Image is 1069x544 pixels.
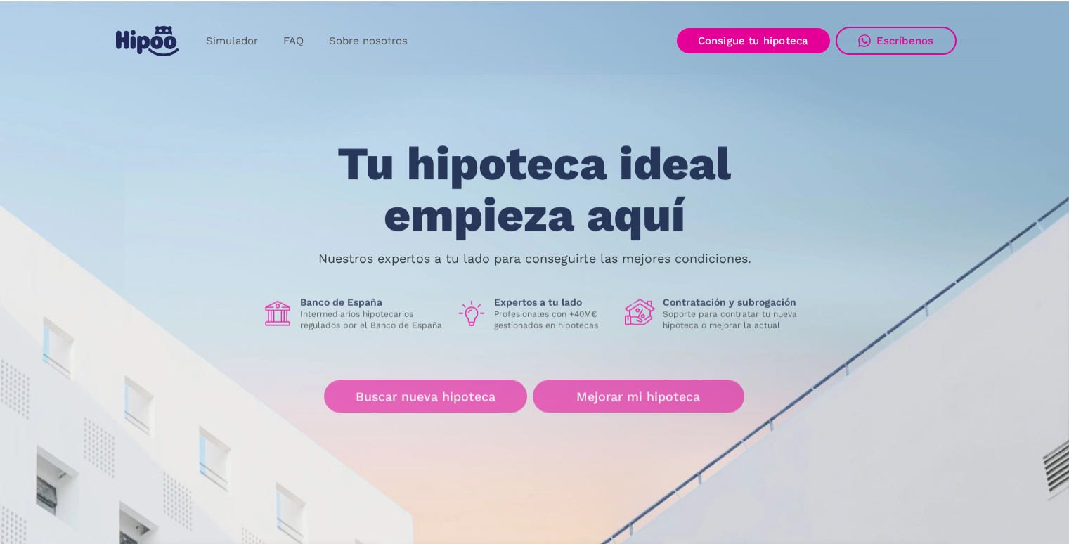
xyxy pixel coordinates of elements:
[876,34,934,47] div: Escríbenos
[268,138,801,240] h1: Tu hipoteca ideal empieza aquí
[318,253,751,264] p: Nuestros expertos a tu lado para conseguirte las mejores condiciones.
[324,380,527,413] a: Buscar nueva hipoteca
[836,27,957,55] a: Escríbenos
[300,309,445,331] p: Intermediarios hipotecarios regulados por el Banco de España
[663,309,808,331] p: Soporte para contratar tu nueva hipoteca o mejorar la actual
[316,27,420,55] a: Sobre nosotros
[300,296,445,309] h1: Banco de España
[494,309,614,331] p: Profesionales con +40M€ gestionados en hipotecas
[663,296,808,309] h1: Contratación y subrogación
[533,380,744,413] a: Mejorar mi hipoteca
[193,27,271,55] a: Simulador
[494,296,614,309] h1: Expertos a tu lado
[677,28,830,53] a: Consigue tu hipoteca
[113,20,182,62] a: home
[271,27,316,55] a: FAQ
